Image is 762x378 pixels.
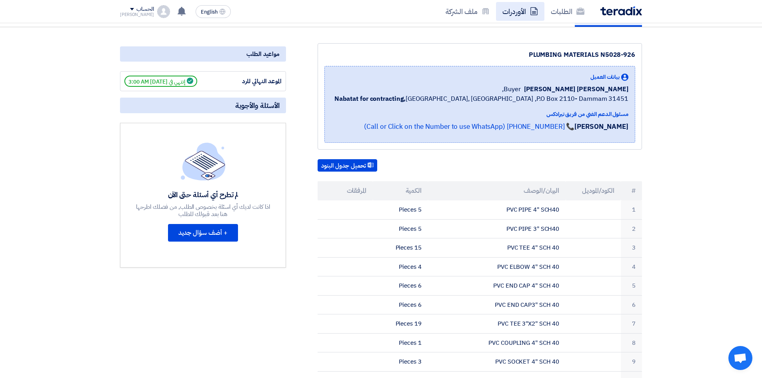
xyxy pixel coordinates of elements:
[373,257,428,276] td: 4 Pieces
[373,333,428,352] td: 1 Pieces
[621,257,642,276] td: 4
[318,159,377,172] button: تحميل جدول البنود
[136,6,154,13] div: الحساب
[621,238,642,258] td: 3
[373,181,428,200] th: الكمية
[496,2,544,21] a: الأوردرات
[439,2,496,21] a: ملف الشركة
[373,295,428,314] td: 6 Pieces
[621,219,642,238] td: 2
[621,295,642,314] td: 6
[120,12,154,17] div: [PERSON_NAME]
[373,352,428,372] td: 3 Pieces
[428,219,566,238] td: PVC PIPE 3" SCH40
[621,181,642,200] th: #
[621,314,642,334] td: 7
[373,200,428,219] td: 5 Pieces
[157,5,170,18] img: profile_test.png
[222,77,282,86] div: الموعد النهائي للرد
[524,84,628,94] span: [PERSON_NAME] [PERSON_NAME]
[334,94,628,104] span: [GEOGRAPHIC_DATA], [GEOGRAPHIC_DATA] ,P.O Box 2110- Dammam 31451
[428,314,566,334] td: PVC TEE 3"X2" SCH 40
[600,6,642,16] img: Teradix logo
[566,181,621,200] th: الكود/الموديل
[728,346,752,370] a: دردشة مفتوحة
[428,181,566,200] th: البيان/الوصف
[364,122,574,132] a: 📞 [PHONE_NUMBER] (Call or Click on the Number to use WhatsApp)
[318,181,373,200] th: المرفقات
[373,219,428,238] td: 5 Pieces
[334,94,406,104] b: Nabatat for contracting,
[428,200,566,219] td: PVC PIPE 4" SCH40
[334,110,628,118] div: مسئول الدعم الفني من فريق تيرادكس
[428,238,566,258] td: PVC TEE 4" SCH 40
[621,200,642,219] td: 1
[502,84,520,94] span: Buyer,
[120,46,286,62] div: مواعيد الطلب
[590,73,620,81] span: بيانات العميل
[196,5,231,18] button: English
[621,333,642,352] td: 8
[324,50,635,60] div: PLUMBING MATERIALS N5028-926
[124,76,197,87] span: إنتهي في [DATE] 3:00 AM
[428,333,566,352] td: PVC COUPLING 4" SCH 40
[428,276,566,296] td: PVC END CAP 4" SCH 40
[235,101,280,110] span: الأسئلة والأجوبة
[621,276,642,296] td: 5
[168,224,238,242] button: + أضف سؤال جديد
[373,238,428,258] td: 15 Pieces
[135,190,271,199] div: لم تطرح أي أسئلة حتى الآن
[373,314,428,334] td: 19 Pieces
[621,352,642,372] td: 9
[201,9,218,15] span: English
[574,122,628,132] strong: [PERSON_NAME]
[428,352,566,372] td: PVC SOCKET 4" SCH 40
[135,203,271,218] div: اذا كانت لديك أي اسئلة بخصوص الطلب, من فضلك اطرحها هنا بعد قبولك للطلب
[544,2,591,21] a: الطلبات
[181,142,226,180] img: empty_state_list.svg
[428,295,566,314] td: PVC END CAP3" SCH 40
[428,257,566,276] td: PVC ELBOW 4" SCH 40
[373,276,428,296] td: 6 Pieces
